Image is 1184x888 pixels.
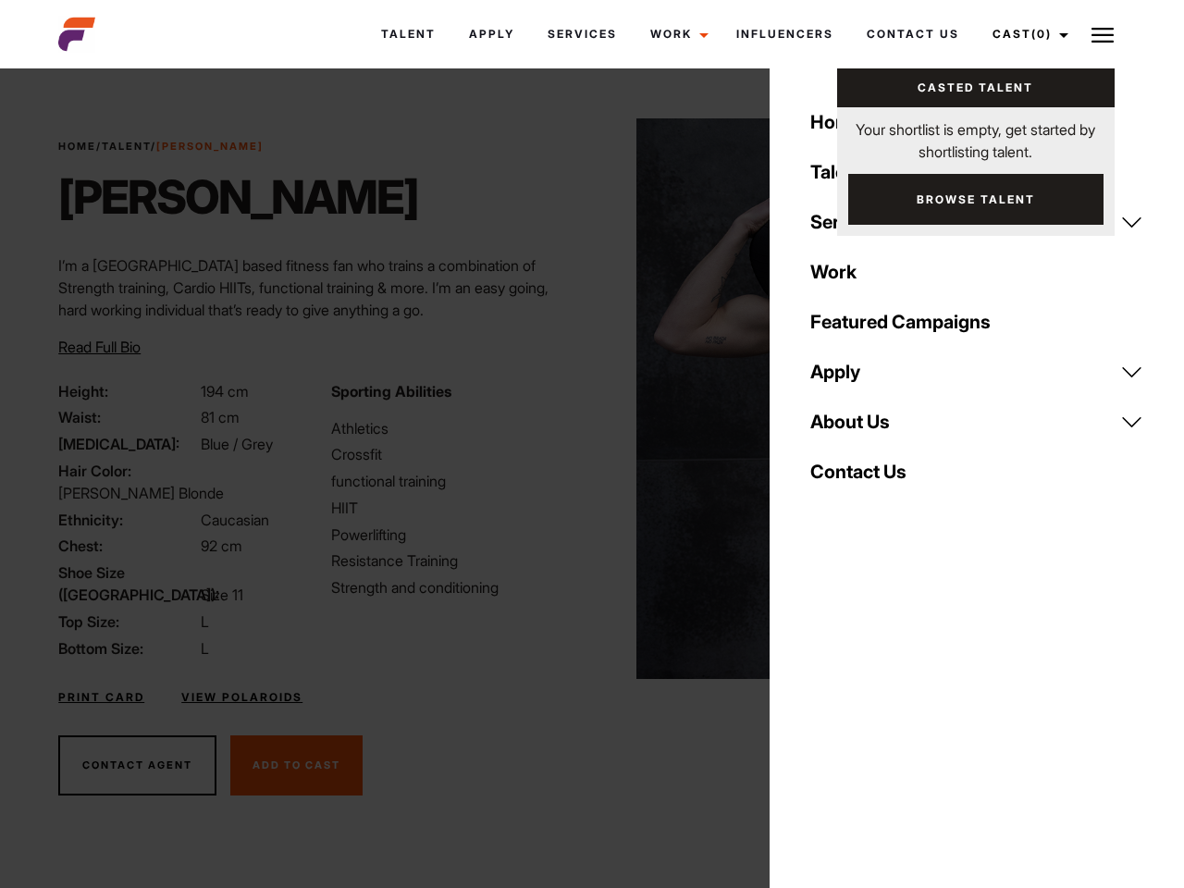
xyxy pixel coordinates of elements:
[58,460,197,482] span: Hair Color:
[331,470,581,492] li: functional training
[201,435,273,453] span: Blue / Grey
[58,406,197,428] span: Waist:
[799,197,1154,247] a: Services
[58,16,95,53] img: cropped-aefm-brand-fav-22-square.png
[58,735,216,796] button: Contact Agent
[58,254,581,321] p: I’m a [GEOGRAPHIC_DATA] based fitness fan who trains a combination of Strength training, Cardio H...
[58,561,197,606] span: Shoe Size ([GEOGRAPHIC_DATA]):
[331,497,581,519] li: HIIT
[201,586,243,604] span: Size 11
[58,484,224,502] span: [PERSON_NAME] Blonde
[331,549,581,572] li: Resistance Training
[58,509,197,531] span: Ethnicity:
[364,9,452,59] a: Talent
[58,139,264,154] span: / /
[799,297,1154,347] a: Featured Campaigns
[799,347,1154,397] a: Apply
[452,9,531,59] a: Apply
[531,9,634,59] a: Services
[58,535,197,557] span: Chest:
[720,9,850,59] a: Influencers
[799,147,1154,197] a: Talent
[58,336,141,358] button: Read Full Bio
[58,637,197,660] span: Bottom Size:
[799,247,1154,297] a: Work
[331,443,581,465] li: Crossfit
[201,536,242,555] span: 92 cm
[201,612,209,631] span: L
[201,639,209,658] span: L
[58,169,418,225] h1: [PERSON_NAME]
[331,382,451,401] strong: Sporting Abilities
[634,9,720,59] a: Work
[58,140,96,153] a: Home
[201,382,249,401] span: 194 cm
[58,338,141,356] span: Read Full Bio
[837,107,1115,163] p: Your shortlist is empty, get started by shortlisting talent.
[201,408,240,426] span: 81 cm
[799,447,1154,497] a: Contact Us
[848,174,1104,225] a: Browse Talent
[799,397,1154,447] a: About Us
[799,97,1154,147] a: Home
[230,735,363,796] button: Add To Cast
[1091,24,1114,46] img: Burger icon
[58,610,197,633] span: Top Size:
[837,68,1115,107] a: Casted Talent
[156,140,264,153] strong: [PERSON_NAME]
[1031,27,1052,41] span: (0)
[102,140,151,153] a: Talent
[331,524,581,546] li: Powerlifting
[253,758,340,771] span: Add To Cast
[201,511,269,529] span: Caucasian
[331,417,581,439] li: Athletics
[181,689,302,706] a: View Polaroids
[331,576,581,598] li: Strength and conditioning
[976,9,1079,59] a: Cast(0)
[58,433,197,455] span: [MEDICAL_DATA]:
[850,9,976,59] a: Contact Us
[58,380,197,402] span: Height:
[58,689,144,706] a: Print Card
